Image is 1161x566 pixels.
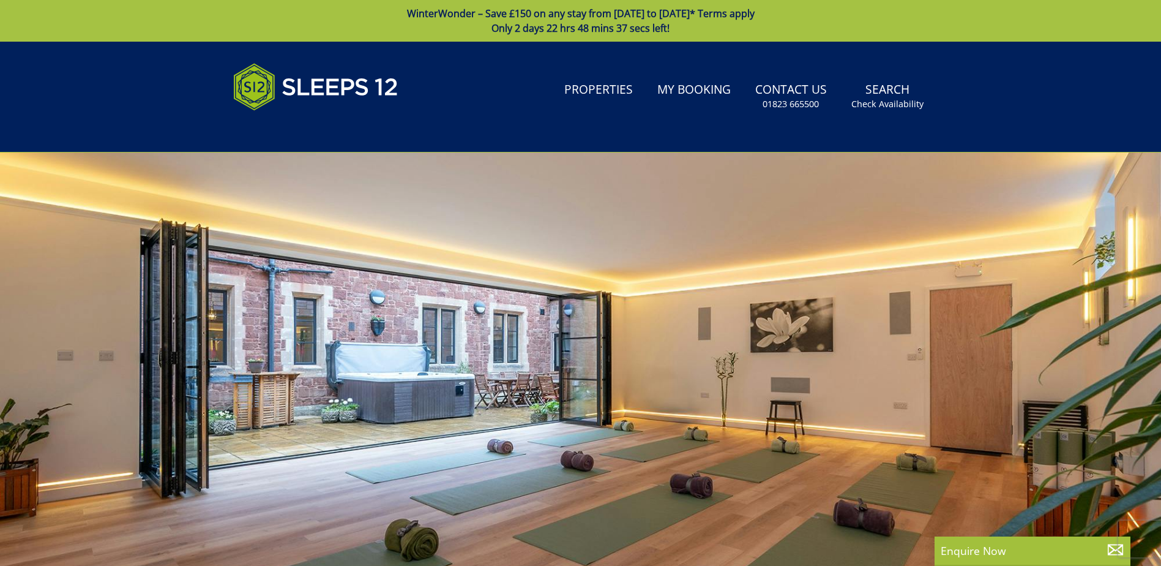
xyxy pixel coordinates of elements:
span: Only 2 days 22 hrs 48 mins 37 secs left! [491,21,670,35]
small: Check Availability [851,98,924,110]
small: 01823 665500 [763,98,819,110]
a: My Booking [652,77,736,104]
a: Properties [559,77,638,104]
iframe: Customer reviews powered by Trustpilot [227,125,356,135]
p: Enquire Now [941,543,1124,559]
img: Sleeps 12 [233,56,398,118]
a: Contact Us01823 665500 [750,77,832,116]
a: SearchCheck Availability [846,77,928,116]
